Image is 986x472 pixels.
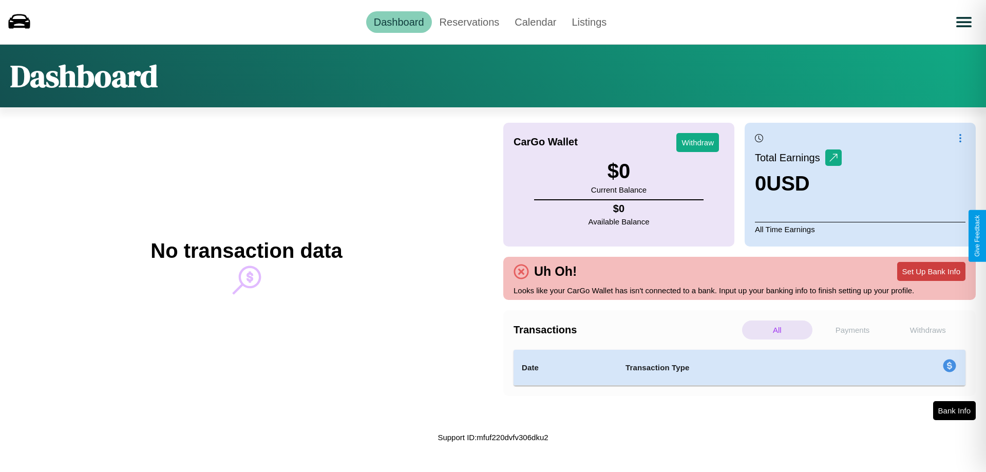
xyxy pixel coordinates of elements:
h4: Uh Oh! [529,264,582,279]
a: Listings [564,11,614,33]
p: Withdraws [893,320,963,339]
a: Dashboard [366,11,432,33]
h4: CarGo Wallet [514,136,578,148]
p: Looks like your CarGo Wallet has isn't connected to a bank. Input up your banking info to finish ... [514,284,965,297]
p: Total Earnings [755,148,825,167]
button: Withdraw [676,133,719,152]
p: Support ID: mfuf220dvfv306dku2 [438,430,548,444]
a: Calendar [507,11,564,33]
h1: Dashboard [10,55,158,97]
h4: Transaction Type [625,362,859,374]
h4: Date [522,362,609,374]
p: All [742,320,812,339]
h3: $ 0 [591,160,647,183]
p: Payments [818,320,888,339]
p: Available Balance [589,215,650,229]
p: All Time Earnings [755,222,965,236]
h4: Transactions [514,324,739,336]
button: Open menu [950,8,978,36]
button: Set Up Bank Info [897,262,965,281]
a: Reservations [432,11,507,33]
h2: No transaction data [150,239,342,262]
h4: $ 0 [589,203,650,215]
button: Bank Info [933,401,976,420]
div: Give Feedback [974,215,981,257]
p: Current Balance [591,183,647,197]
table: simple table [514,350,965,386]
h3: 0 USD [755,172,842,195]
